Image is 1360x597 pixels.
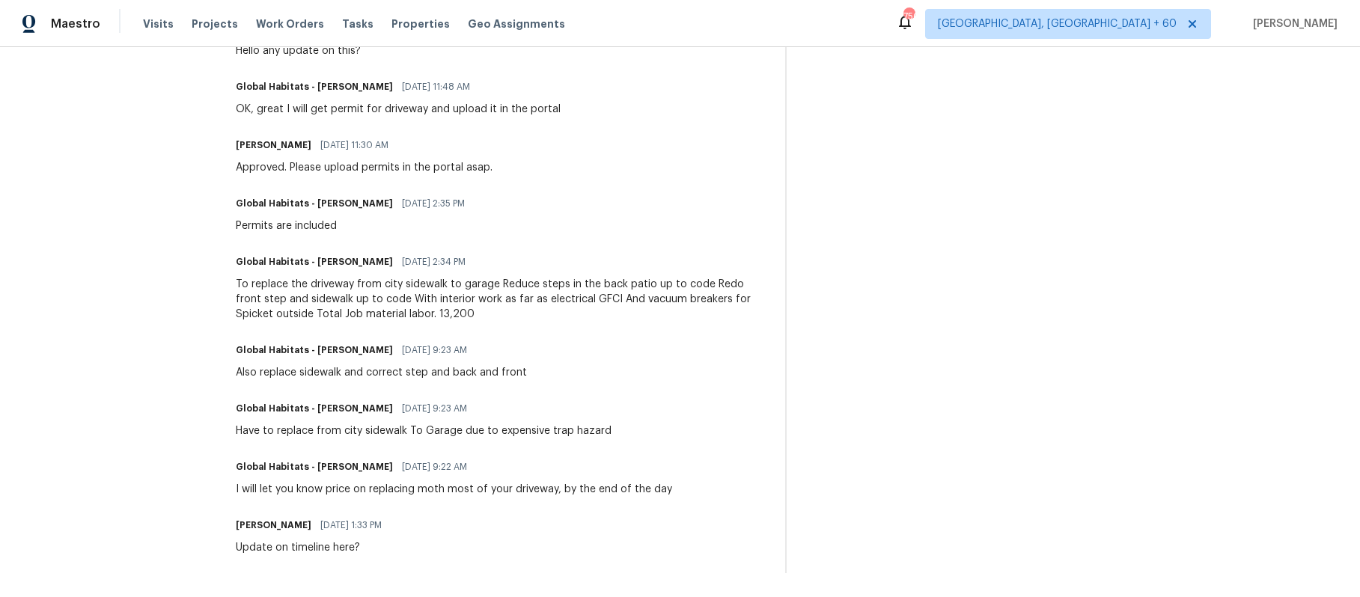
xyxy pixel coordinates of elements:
span: Projects [192,16,238,31]
h6: [PERSON_NAME] [236,518,311,533]
span: [DATE] 2:35 PM [402,196,465,211]
h6: Global Habitats - [PERSON_NAME] [236,254,393,269]
div: To replace the driveway from city sidewalk to garage Reduce steps in the back patio up to code Re... [236,277,767,322]
h6: Global Habitats - [PERSON_NAME] [236,343,393,358]
div: I will let you know price on replacing moth most of your driveway, by the end of the day [236,482,672,497]
div: Hello any update on this? [236,43,396,58]
span: Work Orders [256,16,324,31]
span: Maestro [51,16,100,31]
span: Tasks [342,19,373,29]
span: [PERSON_NAME] [1247,16,1338,31]
h6: [PERSON_NAME] [236,138,311,153]
span: [GEOGRAPHIC_DATA], [GEOGRAPHIC_DATA] + 60 [938,16,1177,31]
span: [DATE] 2:34 PM [402,254,466,269]
h6: Global Habitats - [PERSON_NAME] [236,196,393,211]
span: [DATE] 9:23 AM [402,343,467,358]
span: [DATE] 9:23 AM [402,401,467,416]
div: Also replace sidewalk and correct step and back and front [236,365,527,380]
div: Permits are included [236,218,474,233]
h6: Global Habitats - [PERSON_NAME] [236,459,393,474]
span: Visits [143,16,174,31]
span: [DATE] 11:48 AM [402,79,470,94]
span: Properties [391,16,450,31]
span: [DATE] 1:33 PM [320,518,382,533]
div: Update on timeline here? [236,540,391,555]
div: Have to replace from city sidewalk To Garage due to expensive trap hazard [236,423,612,438]
div: Approved. Please upload permits in the portal asap. [236,160,493,175]
h6: Global Habitats - [PERSON_NAME] [236,401,393,416]
span: [DATE] 9:22 AM [402,459,467,474]
span: Geo Assignments [468,16,565,31]
h6: Global Habitats - [PERSON_NAME] [236,79,393,94]
div: OK, great I will get permit for driveway and upload it in the portal [236,102,561,117]
div: 750 [903,9,914,24]
span: [DATE] 11:30 AM [320,138,388,153]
